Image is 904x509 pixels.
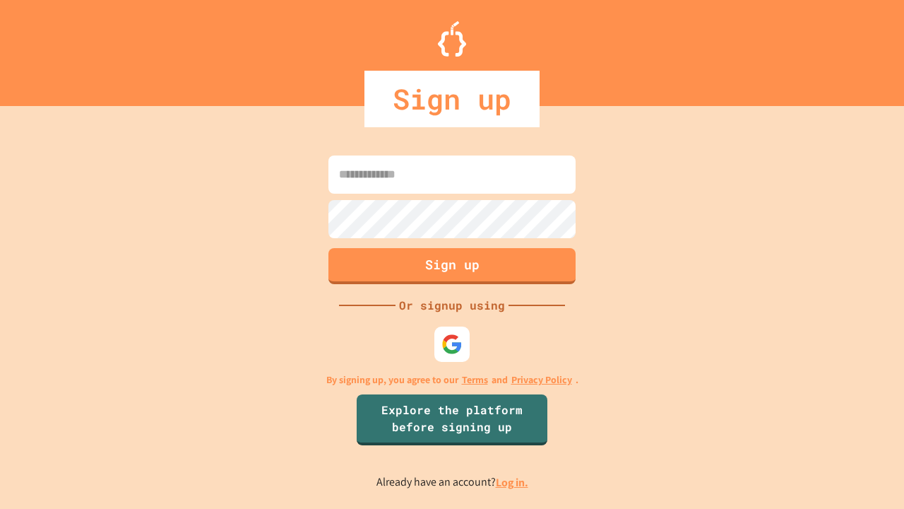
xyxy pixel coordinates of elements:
[462,373,488,387] a: Terms
[357,394,547,445] a: Explore the platform before signing up
[364,71,540,127] div: Sign up
[511,373,572,387] a: Privacy Policy
[438,21,466,57] img: Logo.svg
[395,297,509,314] div: Or signup using
[376,474,528,491] p: Already have an account?
[496,475,528,490] a: Log in.
[441,334,463,355] img: google-icon.svg
[328,248,576,284] button: Sign up
[326,373,578,387] p: By signing up, you agree to our and .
